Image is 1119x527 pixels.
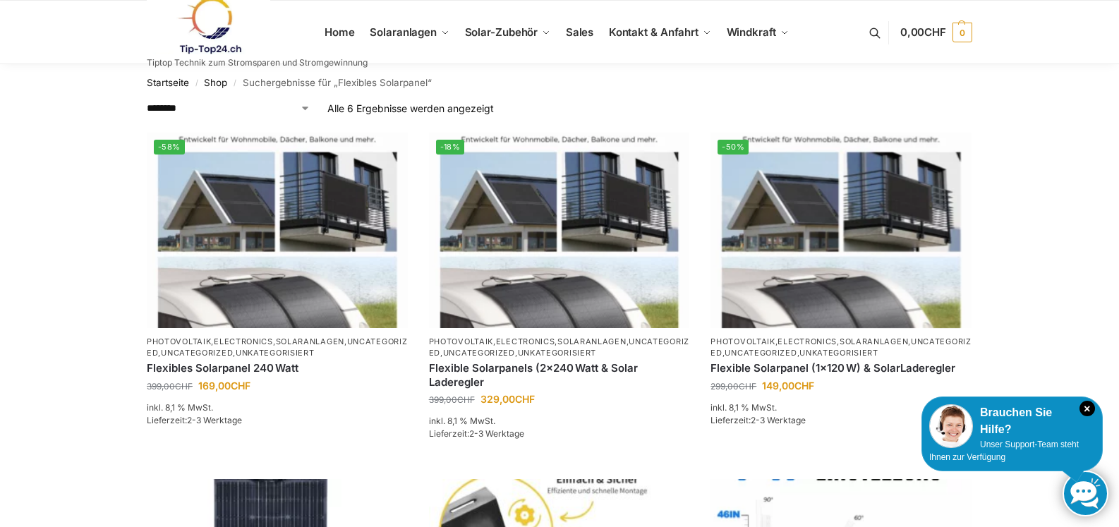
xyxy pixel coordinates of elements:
a: Solaranlagen [840,337,908,346]
span: Sales [566,25,594,39]
span: CHF [924,25,946,39]
a: Uncategorized [429,337,689,357]
bdi: 329,00 [480,393,535,405]
bdi: 399,00 [429,394,475,405]
bdi: 399,00 [147,381,193,392]
div: Brauchen Sie Hilfe? [929,404,1095,438]
span: Lieferzeit: [147,415,242,425]
p: inkl. 8,1 % MwSt. [710,401,972,414]
a: -50%Flexible Solar Module für Wohnmobile Camping Balkon [710,133,972,328]
a: Flexible Solarpanels (2×240 Watt & Solar Laderegler [429,361,690,389]
span: / [227,78,242,89]
bdi: 299,00 [710,381,756,392]
a: Photovoltaik [429,337,493,346]
a: Uncategorized [161,348,233,358]
a: Uncategorized [147,337,407,357]
a: Unkategorisiert [518,348,597,358]
a: Flexible Solarpanel (1×120 W) & SolarLaderegler [710,361,972,375]
span: / [189,78,204,89]
a: Electronics [214,337,273,346]
a: Startseite [147,77,189,88]
img: Flexible Solar Module für Wohnmobile Camping Balkon [429,133,690,328]
a: Uncategorized [710,337,971,357]
span: 0,00 [900,25,946,39]
span: CHF [515,393,535,405]
span: 2-3 Werktage [187,415,242,425]
a: -18%Flexible Solar Module für Wohnmobile Camping Balkon [429,133,690,328]
span: 2-3 Werktage [469,428,524,439]
a: Kontakt & Anfahrt [603,1,717,64]
span: Windkraft [727,25,776,39]
span: CHF [739,381,756,392]
img: Flexible Solar Module für Wohnmobile Camping Balkon [147,133,408,328]
a: Electronics [496,337,555,346]
a: Sales [559,1,599,64]
a: Electronics [778,337,837,346]
a: Flexibles Solarpanel 240 Watt [147,361,408,375]
p: inkl. 8,1 % MwSt. [429,415,690,428]
span: Solar-Zubehör [465,25,538,39]
a: Unkategorisiert [236,348,315,358]
a: Shop [204,77,227,88]
a: Solaranlagen [364,1,455,64]
nav: Breadcrumb [147,64,972,101]
span: Unser Support-Team steht Ihnen zur Verfügung [929,440,1079,462]
a: -58%Flexible Solar Module für Wohnmobile Camping Balkon [147,133,408,328]
p: inkl. 8,1 % MwSt. [147,401,408,414]
select: Shop-Reihenfolge [147,101,310,116]
i: Schließen [1079,401,1095,416]
span: CHF [794,380,814,392]
a: Photovoltaik [147,337,211,346]
span: Lieferzeit: [710,415,806,425]
p: , , , , , [710,337,972,358]
a: Uncategorized [443,348,515,358]
bdi: 169,00 [198,380,250,392]
img: Flexible Solar Module für Wohnmobile Camping Balkon [710,133,972,328]
a: Solaranlagen [557,337,626,346]
a: Solaranlagen [276,337,344,346]
p: , , , , , [147,337,408,358]
span: Lieferzeit: [429,428,524,439]
span: 0 [952,23,972,42]
p: Tiptop Technik zum Stromsparen und Stromgewinnung [147,59,368,67]
span: Kontakt & Anfahrt [609,25,698,39]
a: Photovoltaik [710,337,775,346]
a: Uncategorized [725,348,797,358]
a: Windkraft [720,1,794,64]
span: CHF [457,394,475,405]
a: Solar-Zubehör [459,1,556,64]
p: , , , , , [429,337,690,358]
a: Unkategorisiert [799,348,878,358]
a: 0,00CHF 0 [900,11,972,54]
span: CHF [175,381,193,392]
span: Solaranlagen [370,25,437,39]
p: Alle 6 Ergebnisse werden angezeigt [327,101,494,116]
img: Customer service [929,404,973,448]
span: 2-3 Werktage [751,415,806,425]
bdi: 149,00 [762,380,814,392]
span: CHF [231,380,250,392]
